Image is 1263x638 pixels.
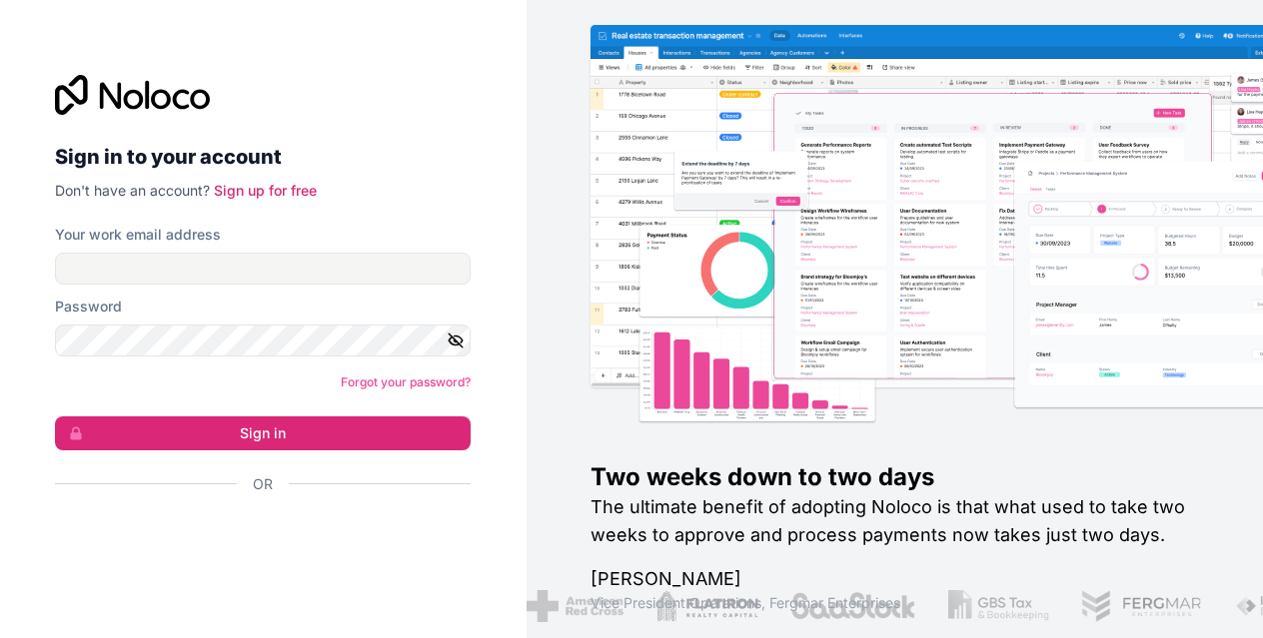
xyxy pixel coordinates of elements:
[55,297,122,317] label: Password
[591,565,1199,593] h1: [PERSON_NAME]
[591,593,1199,613] h1: Vice President Operations , Fergmar Enterprises
[591,493,1199,549] h2: The ultimate benefit of adopting Noloco is that what used to take two weeks to approve and proces...
[55,182,210,199] span: Don't have an account?
[55,253,471,285] input: Email address
[214,182,317,199] a: Sign up for free
[527,590,624,622] img: /assets/american-red-cross-BAupjrZR.png
[55,324,471,356] input: Password
[55,225,221,245] label: Your work email address
[55,139,471,175] h2: Sign in to your account
[341,374,471,389] a: Forgot your password?
[55,416,471,450] button: Sign in
[253,474,273,494] span: Or
[591,461,1199,493] h1: Two weeks down to two days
